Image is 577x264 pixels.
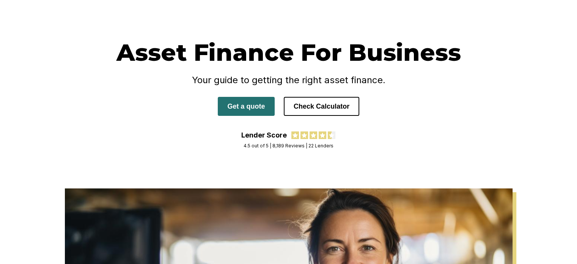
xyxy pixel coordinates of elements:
[328,131,335,139] img: review star
[76,74,501,85] h4: Your guide to getting the right asset finance.
[310,131,317,139] img: review star
[76,38,501,67] h1: Asset Finance For Business
[284,97,359,116] button: Check Calculator
[291,131,299,139] img: review star
[244,143,333,149] div: 4.5 out of 5 | 8,189 Reviews | 22 Lenders
[218,102,275,110] a: Get a quote
[284,102,359,110] a: Check Calculator
[241,131,287,139] div: Lender Score
[218,97,275,116] button: Get a quote
[300,131,308,139] img: review star
[319,131,326,139] img: review star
